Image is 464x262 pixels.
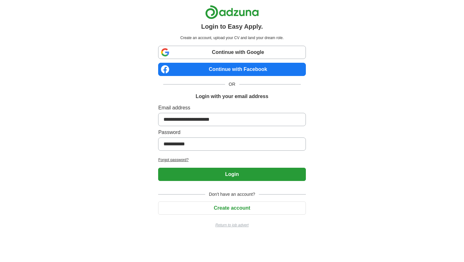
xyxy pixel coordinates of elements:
label: Password [158,129,306,136]
img: Adzuna logo [205,5,259,19]
h1: Login with your email address [196,93,268,100]
a: Continue with Google [158,46,306,59]
label: Email address [158,104,306,112]
a: Forgot password? [158,157,306,163]
button: Create account [158,201,306,215]
span: Don't have an account? [205,191,259,198]
a: Create account [158,205,306,211]
h1: Login to Easy Apply. [201,22,263,31]
a: Return to job advert [158,222,306,228]
span: OR [225,81,239,88]
p: Create an account, upload your CV and land your dream role. [159,35,304,41]
button: Login [158,168,306,181]
a: Continue with Facebook [158,63,306,76]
